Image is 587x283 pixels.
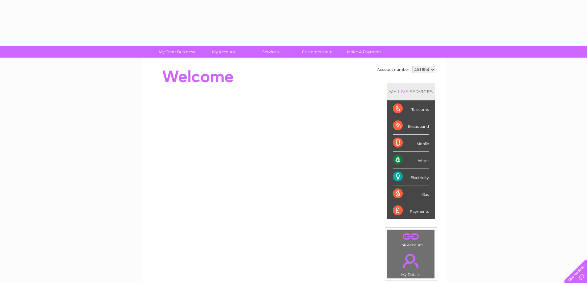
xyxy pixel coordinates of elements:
[389,250,433,272] a: .
[393,185,429,202] div: Gas
[393,135,429,152] div: Mobile
[198,46,249,58] a: My Account
[393,202,429,219] div: Payments
[387,83,435,100] div: MY SERVICES
[397,89,410,95] div: LIVE
[393,152,429,168] div: Water
[387,229,435,249] td: Link Account
[245,46,296,58] a: Services
[393,117,429,134] div: Broadband
[387,249,435,279] td: My Details
[151,46,202,58] a: My Clear Business
[292,46,343,58] a: Customer Help
[389,231,433,242] a: .
[339,46,389,58] a: Make A Payment
[393,168,429,185] div: Electricity
[376,64,411,75] td: Account number
[393,100,429,117] div: Telecoms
